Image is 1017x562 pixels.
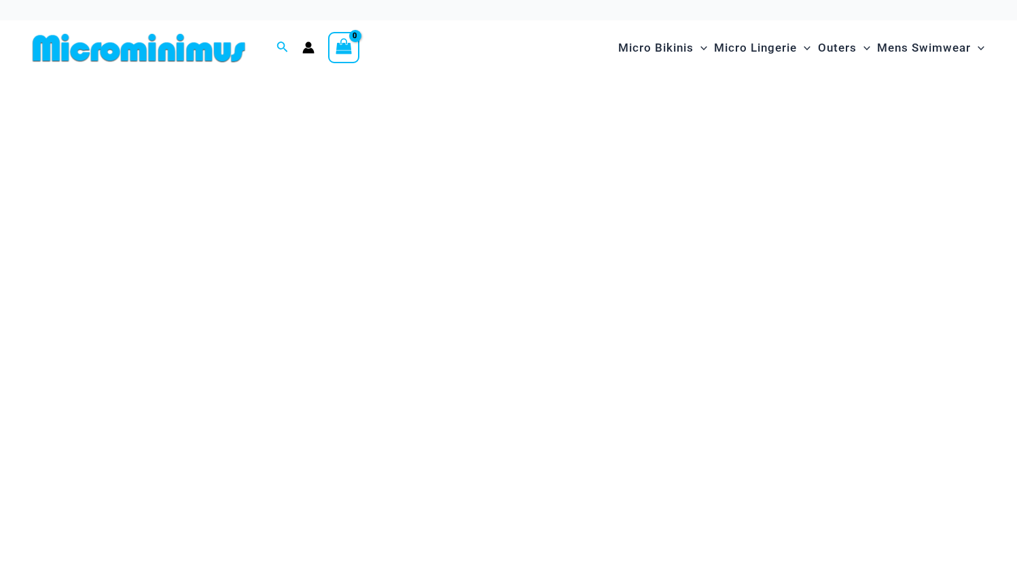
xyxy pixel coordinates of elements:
[877,31,971,65] span: Mens Swimwear
[874,27,988,69] a: Mens SwimwearMenu ToggleMenu Toggle
[618,31,694,65] span: Micro Bikinis
[694,31,707,65] span: Menu Toggle
[328,32,359,63] a: View Shopping Cart, empty
[797,31,810,65] span: Menu Toggle
[714,31,797,65] span: Micro Lingerie
[815,27,874,69] a: OutersMenu ToggleMenu Toggle
[615,27,711,69] a: Micro BikinisMenu ToggleMenu Toggle
[857,31,870,65] span: Menu Toggle
[276,39,289,56] a: Search icon link
[818,31,857,65] span: Outers
[302,41,315,54] a: Account icon link
[27,33,251,63] img: MM SHOP LOGO FLAT
[613,25,990,71] nav: Site Navigation
[971,31,984,65] span: Menu Toggle
[711,27,814,69] a: Micro LingerieMenu ToggleMenu Toggle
